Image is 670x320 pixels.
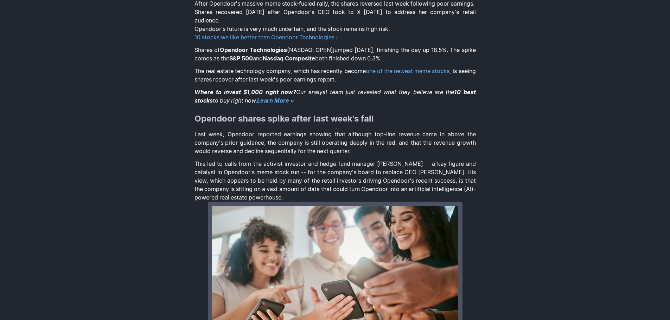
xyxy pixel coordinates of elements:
p: Shares of jumped [DATE], finishing the day up 18.5%. The spike comes as the and both finished dow... [194,46,476,63]
p: Shares recovered [DATE] after Opendoor's CEO took to X [DATE] to address her company's retail aud... [194,8,476,25]
a: 10 stocks we like better than Opendoor Technologies › [194,34,338,41]
p: Opendoor's future is very much uncertain, and the stock remains high risk. [194,25,476,33]
h2: Opendoor shares spike after last week's fall [194,113,476,124]
p: Last week, Opendoor reported earnings showing that although top-line revenue came in above the co... [194,130,476,155]
span: (NASDAQ: OPEN) [287,46,333,53]
strong: Where to invest $1,000 right now? [194,89,296,96]
p: The real estate technology company, which has recently become , is seeing shares recover after la... [194,67,476,84]
a: Learn More » [257,97,294,104]
strong: Nasdaq Composite [263,55,315,62]
strong: S&P 500 [229,55,253,62]
p: This led to calls from the activist investor and hedge fund manager [PERSON_NAME] -- a key figure... [194,159,476,202]
em: Our analyst team just revealed what they believe are the to buy right now. [194,89,476,104]
a: one of the newest meme stocks [366,67,450,74]
strong: 10 best stocks [194,89,476,104]
strong: Opendoor Technologies [220,46,287,53]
